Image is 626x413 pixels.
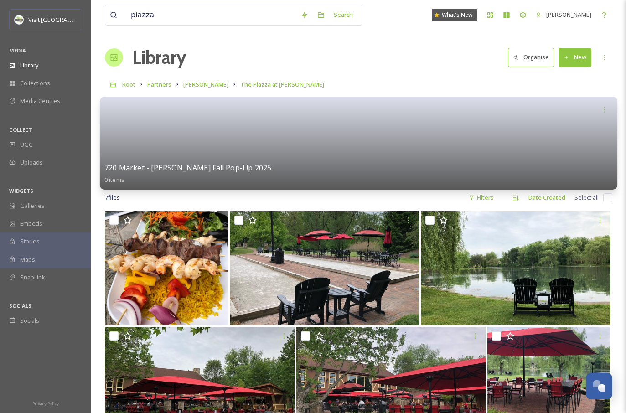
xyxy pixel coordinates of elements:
span: The Piazza at [PERSON_NAME] [240,80,324,88]
span: Library [20,61,38,70]
span: Stories [20,237,40,246]
span: 720 Market - [PERSON_NAME] Fall Pop-Up 2025 [104,163,271,173]
span: 7 file s [105,193,120,202]
div: Date Created [524,189,570,206]
a: What's New [432,9,477,21]
a: 720 Market - [PERSON_NAME] Fall Pop-Up 20250 items [104,164,271,184]
span: COLLECT [9,126,32,133]
span: Privacy Policy [32,401,59,407]
span: Socials [20,316,39,325]
a: [PERSON_NAME] [183,79,228,90]
span: SOCIALS [9,302,31,309]
span: Visit [GEOGRAPHIC_DATA] [28,15,99,24]
div: Filters [464,189,498,206]
span: Maps [20,255,35,264]
input: Search your library [126,5,296,25]
span: [PERSON_NAME] [183,80,228,88]
span: Embeds [20,219,42,228]
a: [PERSON_NAME] [531,6,596,24]
span: MEDIA [9,47,26,54]
img: download.jpeg [15,15,24,24]
button: Organise [508,48,554,67]
span: Uploads [20,158,43,167]
span: WIDGETS [9,187,33,194]
button: New [559,48,591,67]
span: Galleries [20,201,45,210]
img: IMG_4287.JPEG [105,211,228,325]
span: Media Centres [20,97,60,105]
a: Root [122,79,135,90]
img: IMG_4282.JPEG [421,211,610,325]
a: Library [132,44,186,71]
span: Root [122,80,135,88]
span: Partners [147,80,171,88]
span: [PERSON_NAME] [546,10,591,19]
a: Privacy Policy [32,398,59,408]
a: Partners [147,79,171,90]
a: The Piazza at [PERSON_NAME] [240,79,324,90]
span: Collections [20,79,50,88]
button: Open Chat [586,373,612,399]
span: SnapLink [20,273,45,282]
span: Select all [574,193,599,202]
img: IMG_4284.JPEG [230,211,419,325]
span: 0 items [104,175,124,183]
div: Search [329,6,357,24]
span: UGC [20,140,32,149]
